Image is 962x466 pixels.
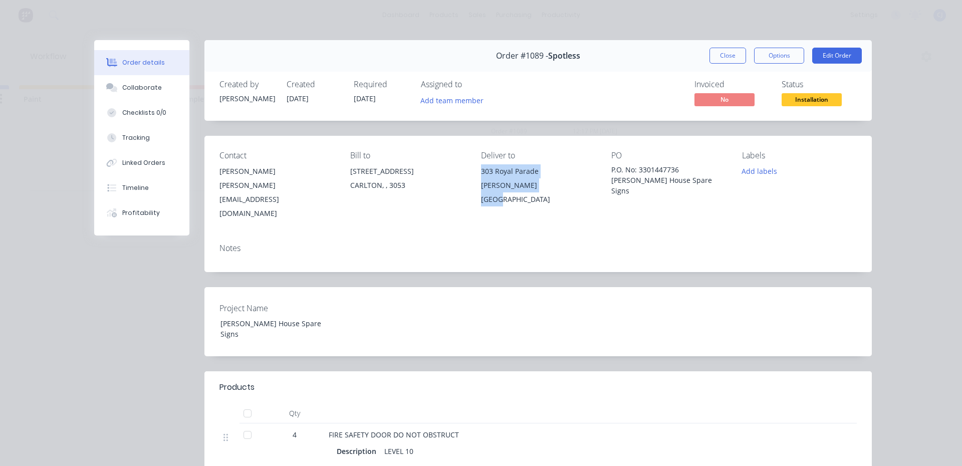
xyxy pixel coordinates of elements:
div: Products [219,381,255,393]
button: Collaborate [94,75,189,100]
button: Close [709,48,746,64]
span: [DATE] [287,94,309,103]
div: Deliver to [481,151,596,160]
div: Collaborate [122,83,162,92]
div: 303 Royal Parade [PERSON_NAME][GEOGRAPHIC_DATA] [481,164,596,206]
div: Assigned to [421,80,521,89]
button: Order details [94,50,189,75]
div: [PERSON_NAME] [219,93,275,104]
div: Tracking [122,133,150,142]
span: Installation [782,93,842,106]
div: Timeline [122,183,149,192]
button: Installation [782,93,842,108]
button: Profitability [94,200,189,225]
div: Bill to [350,151,465,160]
button: Add labels [737,164,783,178]
button: Checklists 0/0 [94,100,189,125]
button: Tracking [94,125,189,150]
button: Options [754,48,804,64]
button: Add team member [421,93,489,107]
div: Description [337,444,380,458]
div: P.O. No: 3301447736 [PERSON_NAME] House Spare Signs [611,164,726,196]
span: Spotless [548,51,580,61]
div: Status [782,80,857,89]
div: [STREET_ADDRESS]CARLTON, , 3053 [350,164,465,196]
span: Order #1089 - [496,51,548,61]
span: [DATE] [354,94,376,103]
div: Checklists 0/0 [122,108,166,117]
div: Created [287,80,342,89]
div: [PERSON_NAME] [219,164,334,178]
span: FIRE SAFETY DOOR DO NOT OBSTRUCT [329,430,459,439]
button: Add team member [415,93,489,107]
button: Timeline [94,175,189,200]
div: [PERSON_NAME][EMAIL_ADDRESS][DOMAIN_NAME] [219,178,334,220]
div: Notes [219,244,857,253]
span: No [694,93,755,106]
div: Labels [742,151,857,160]
div: [PERSON_NAME][PERSON_NAME][EMAIL_ADDRESS][DOMAIN_NAME] [219,164,334,220]
button: Linked Orders [94,150,189,175]
span: 4 [293,429,297,440]
div: Order details [122,58,165,67]
div: [STREET_ADDRESS] [350,164,465,178]
div: Profitability [122,208,160,217]
div: CARLTON, , 3053 [350,178,465,192]
div: Required [354,80,409,89]
div: PO [611,151,726,160]
div: [PERSON_NAME] House Spare Signs [212,316,338,341]
div: Invoiced [694,80,770,89]
label: Project Name [219,302,345,314]
div: Created by [219,80,275,89]
button: Edit Order [812,48,862,64]
div: Linked Orders [122,158,165,167]
div: Contact [219,151,334,160]
div: Qty [265,403,325,423]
